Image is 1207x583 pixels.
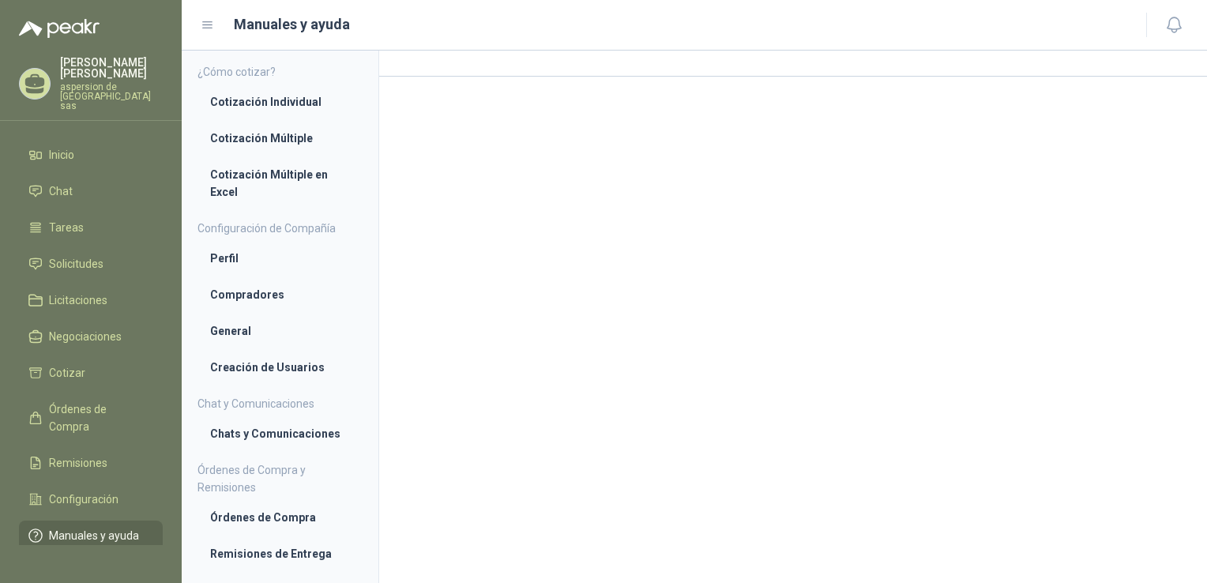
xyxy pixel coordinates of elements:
[210,166,350,201] li: Cotización Múltiple en Excel
[197,395,363,412] h4: Chat y Comunicaciones
[210,93,350,111] li: Cotización Individual
[197,280,363,310] a: Compradores
[49,454,107,472] span: Remisiones
[60,82,163,111] p: aspersion de [GEOGRAPHIC_DATA] sas
[49,255,103,273] span: Solicitudes
[210,286,350,303] li: Compradores
[197,220,363,237] h4: Configuración de Compañía
[234,13,350,36] h1: Manuales y ayuda
[19,176,163,206] a: Chat
[49,364,85,382] span: Cotizar
[197,352,363,382] a: Creación de Usuarios
[210,359,350,376] li: Creación de Usuarios
[49,219,84,236] span: Tareas
[210,425,350,442] li: Chats y Comunicaciones
[49,328,122,345] span: Negociaciones
[19,285,163,315] a: Licitaciones
[19,19,100,38] img: Logo peakr
[19,213,163,243] a: Tareas
[197,243,363,273] a: Perfil
[19,448,163,478] a: Remisiones
[197,63,363,81] h4: ¿Cómo cotizar?
[197,160,363,207] a: Cotización Múltiple en Excel
[19,484,163,514] a: Configuración
[19,140,163,170] a: Inicio
[19,358,163,388] a: Cotizar
[49,527,139,544] span: Manuales y ayuda
[49,291,107,309] span: Licitaciones
[49,401,148,435] span: Órdenes de Compra
[197,461,363,496] h4: Órdenes de Compra y Remisiones
[60,57,163,79] p: [PERSON_NAME] [PERSON_NAME]
[19,322,163,352] a: Negociaciones
[19,394,163,442] a: Órdenes de Compra
[19,521,163,551] a: Manuales y ayuda
[49,182,73,200] span: Chat
[197,316,363,346] a: General
[197,502,363,532] a: Órdenes de Compra
[197,539,363,569] a: Remisiones de Entrega
[210,130,350,147] li: Cotización Múltiple
[49,146,74,164] span: Inicio
[210,509,350,526] li: Órdenes de Compra
[197,419,363,449] a: Chats y Comunicaciones
[49,491,118,508] span: Configuración
[19,249,163,279] a: Solicitudes
[197,123,363,153] a: Cotización Múltiple
[210,322,350,340] li: General
[210,545,350,562] li: Remisiones de Entrega
[210,250,350,267] li: Perfil
[197,87,363,117] a: Cotización Individual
